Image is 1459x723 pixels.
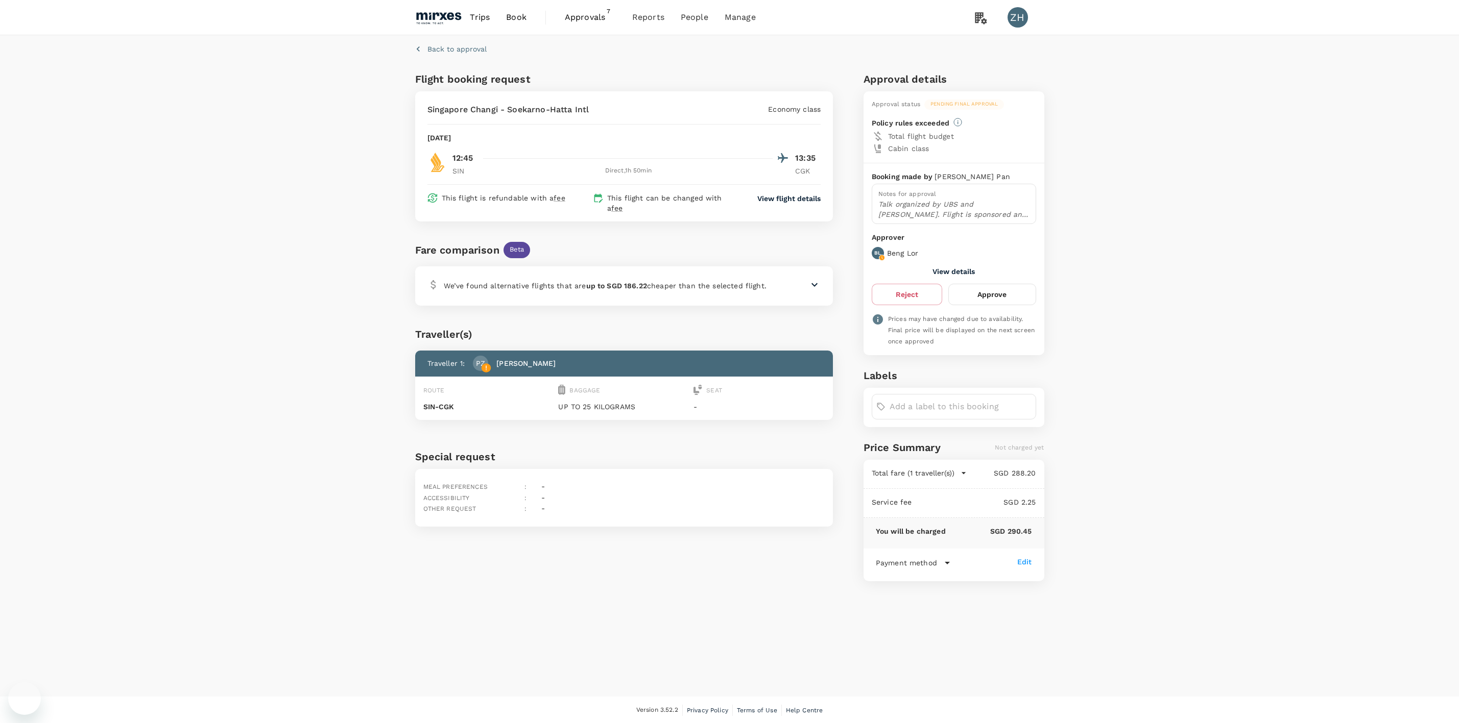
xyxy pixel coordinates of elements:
p: We’ve found alternative flights that are cheaper than the selected flight. [444,281,767,291]
iframe: Button to launch messaging window [8,682,41,715]
span: People [681,11,708,23]
span: Baggage [569,387,600,394]
span: Meal preferences [423,483,488,490]
p: Talk organized by UBS and [PERSON_NAME]. Flight is sponsored and can be claimed from [GEOGRAPHIC_... [878,199,1030,219]
span: : [524,505,527,512]
div: - [537,488,545,504]
p: Payment method [876,558,937,568]
p: 13:35 [795,152,821,164]
button: View flight details [757,193,821,204]
span: Terms of Use [737,707,777,714]
p: - [693,402,825,412]
p: Traveller 1 : [427,358,465,368]
span: Approvals [565,11,616,23]
p: This flight is refundable with a [442,193,565,203]
input: Add a label to this booking [890,398,1032,415]
p: [PERSON_NAME] [496,358,556,368]
p: Cabin class [888,143,1036,154]
button: Approve [948,284,1036,305]
span: : [524,494,527,502]
span: Other request [423,505,476,512]
h6: Price Summary [864,439,941,456]
p: SGD 288.20 [967,468,1036,478]
p: Back to approval [427,44,487,54]
span: Privacy Policy [687,707,728,714]
button: View details [932,267,975,276]
div: Approval status [872,99,920,110]
span: Not charged yet [995,444,1044,451]
p: SIN - CGK [423,402,555,412]
p: Total flight budget [888,131,1036,141]
span: Prices may have changed due to availability. Final price will be displayed on the next screen onc... [888,315,1035,345]
div: - [537,499,545,514]
p: Policy rules exceeded [872,118,949,128]
p: Economy class [768,104,821,114]
button: Back to approval [415,44,487,54]
button: Total fare (1 traveller(s)) [872,468,967,478]
p: This flight can be changed with a [607,193,738,213]
p: You will be charged [876,526,946,536]
span: fee [554,194,565,202]
h6: Flight booking request [415,71,622,87]
span: Help Centre [786,707,823,714]
span: Seat [706,387,722,394]
span: Route [423,387,445,394]
b: up to SGD 186.22 [586,282,647,290]
div: ZH [1008,7,1028,28]
img: SQ [427,152,448,172]
span: : [524,483,527,490]
span: Trips [470,11,490,23]
p: Booking made by [872,171,935,182]
span: Version 3.52.2 [636,705,678,715]
span: Manage [725,11,756,23]
p: Total fare (1 traveller(s)) [872,468,954,478]
p: Service fee [872,497,912,507]
p: BL [874,250,881,257]
span: Accessibility [423,494,470,502]
p: Singapore Changi - Soekarno-Hatta Intl [427,104,589,116]
div: Traveller(s) [415,326,833,342]
a: Terms of Use [737,705,777,716]
p: Approver [872,232,1036,243]
div: Fare comparison [415,242,499,258]
p: SGD 290.45 [946,526,1032,536]
div: Direct , 1h 50min [484,166,773,176]
p: CGK [795,166,821,176]
h6: Approval details [864,71,1044,87]
p: SIN [452,166,478,176]
p: [DATE] [427,133,451,143]
span: fee [611,204,623,212]
div: - [537,477,545,492]
button: Reject [872,284,942,305]
a: Help Centre [786,705,823,716]
img: Mirxes Holding Pte Ltd [415,6,462,29]
p: [PERSON_NAME] Pan [935,171,1010,182]
span: Beta [504,245,531,255]
p: PZ [476,358,485,368]
span: 7 [604,6,614,16]
p: SGD 2.25 [912,497,1036,507]
span: Book [506,11,527,23]
img: seat-icon [693,385,702,395]
h6: Labels [864,367,1044,384]
span: Notes for approval [878,190,937,197]
span: Reports [632,11,664,23]
div: Edit [1017,557,1032,567]
img: baggage-icon [558,385,565,395]
h6: Special request [415,448,833,465]
p: 12:45 [452,152,473,164]
p: UP TO 25 KILOGRAMS [558,402,689,412]
a: Privacy Policy [687,705,728,716]
span: Pending final approval [924,101,1004,108]
p: Beng Lor [887,248,918,258]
